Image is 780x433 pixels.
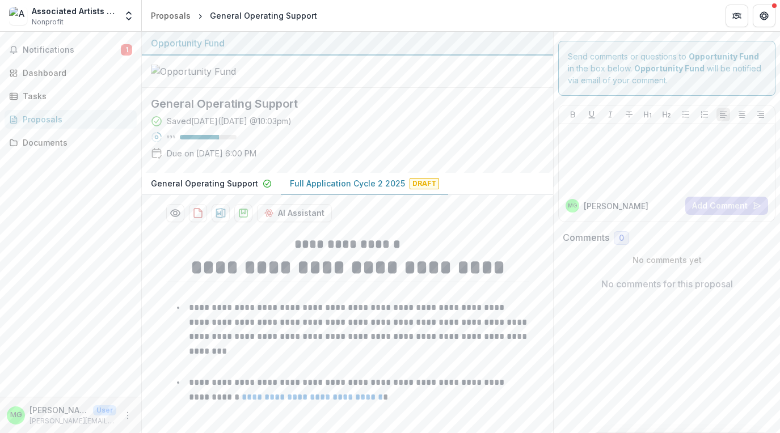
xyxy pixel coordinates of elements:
[5,63,137,82] a: Dashboard
[23,90,128,102] div: Tasks
[568,203,577,209] div: Madeline Gent
[257,204,332,222] button: AI Assistant
[604,108,617,121] button: Italicize
[641,108,655,121] button: Heading 1
[660,108,673,121] button: Heading 2
[151,97,526,111] h2: General Operating Support
[9,7,27,25] img: Associated Artists of Pittsburgh
[151,36,544,50] div: Opportunity Fund
[584,200,648,212] p: [PERSON_NAME]
[23,45,121,55] span: Notifications
[685,197,768,215] button: Add Comment
[5,133,137,152] a: Documents
[679,108,693,121] button: Bullet List
[5,110,137,129] a: Proposals
[563,254,771,266] p: No comments yet
[5,87,137,105] a: Tasks
[716,108,730,121] button: Align Left
[166,204,184,222] button: Preview d14b78be-a64c-4158-91e1-7a7544bbbe00-1.pdf
[29,416,116,426] p: [PERSON_NAME][EMAIL_ADDRESS][DOMAIN_NAME]
[622,108,636,121] button: Strike
[167,133,175,141] p: 69 %
[23,67,128,79] div: Dashboard
[212,204,230,222] button: download-proposal
[601,277,733,291] p: No comments for this proposal
[32,5,116,17] div: Associated Artists of [GEOGRAPHIC_DATA]
[146,7,195,24] a: Proposals
[167,115,292,127] div: Saved [DATE] ( [DATE] @ 10:03pm )
[23,113,128,125] div: Proposals
[167,147,256,159] p: Due on [DATE] 6:00 PM
[32,17,64,27] span: Nonprofit
[558,41,775,96] div: Send comments or questions to in the box below. will be notified via email of your comment.
[619,234,624,243] span: 0
[29,404,88,416] p: [PERSON_NAME]
[753,5,775,27] button: Get Help
[189,204,207,222] button: download-proposal
[735,108,749,121] button: Align Center
[754,108,768,121] button: Align Right
[234,204,252,222] button: download-proposal
[585,108,598,121] button: Underline
[566,108,580,121] button: Bold
[151,65,264,78] img: Opportunity Fund
[698,108,711,121] button: Ordered List
[151,177,258,189] p: General Operating Support
[10,411,22,419] div: Madeline Gent
[121,44,132,56] span: 1
[5,41,137,59] button: Notifications1
[689,52,759,61] strong: Opportunity Fund
[151,10,191,22] div: Proposals
[634,63,705,73] strong: Opportunity Fund
[563,232,609,243] h2: Comments
[121,409,134,422] button: More
[93,405,116,415] p: User
[410,178,439,189] span: Draft
[210,10,317,22] div: General Operating Support
[146,7,322,24] nav: breadcrumb
[23,137,128,148] div: Documents
[290,177,405,189] p: Full Application Cycle 2 2025
[121,5,137,27] button: Open entity switcher
[726,5,748,27] button: Partners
